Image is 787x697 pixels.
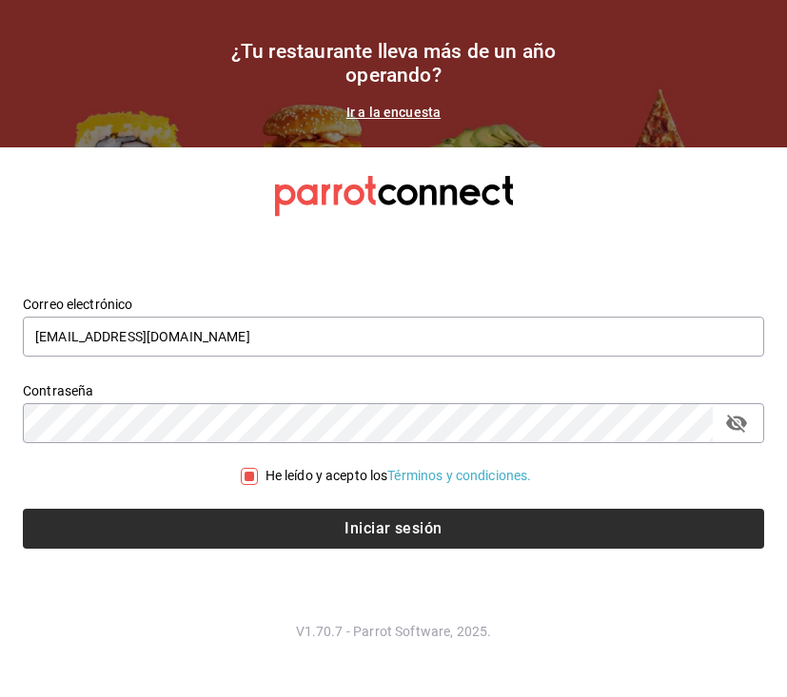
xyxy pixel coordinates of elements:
button: Iniciar sesión [23,509,764,549]
a: Ir a la encuesta [346,105,441,120]
button: passwordField [720,407,753,439]
a: Términos y condiciones. [387,468,531,483]
label: Correo electrónico [23,298,764,311]
h1: ¿Tu restaurante lleva más de un año operando? [204,40,584,87]
div: He leído y acepto los [266,466,532,486]
p: V1.70.7 - Parrot Software, 2025. [23,622,764,641]
label: Contraseña [23,384,764,397]
input: Ingresa tu correo electrónico [23,317,764,357]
